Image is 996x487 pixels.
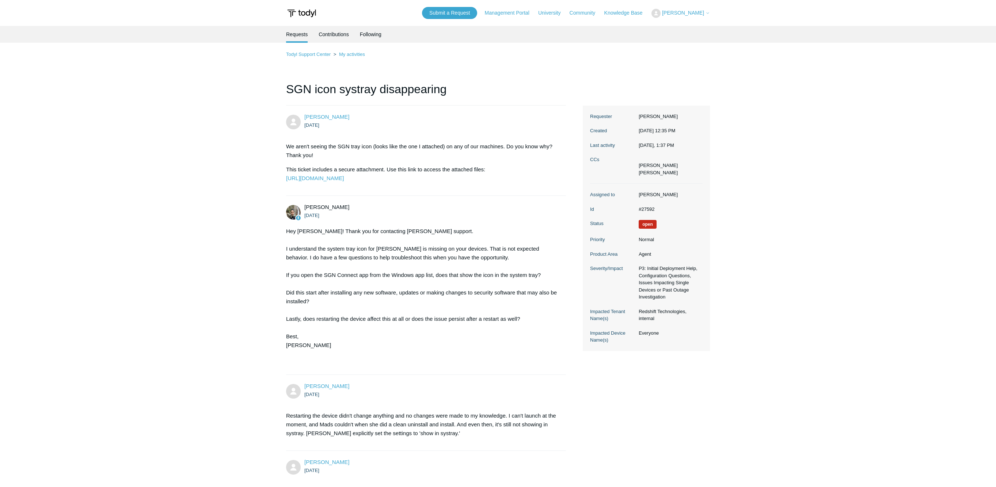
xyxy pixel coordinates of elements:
dt: Status [590,220,635,227]
span: Maya Douglas [304,383,349,389]
dd: [PERSON_NAME] [635,113,703,120]
div: Hey [PERSON_NAME]! Thank you for contacting [PERSON_NAME] support. I understand the system tray i... [286,227,559,367]
time: 08/21/2025, 12:35 [639,128,675,133]
a: Community [570,9,603,17]
span: Maya Douglas [304,459,349,465]
dd: P3: Initial Deployment Help, Configuration Questions, Issues Impacting Single Devices or Past Out... [635,265,703,301]
dd: Everyone [635,330,703,337]
a: Submit a Request [422,7,477,19]
li: Todyl Support Center [286,52,332,57]
time: 08/21/2025, 14:52 [304,468,319,473]
p: Restarting the device didn't change anything and no changes were made to my knowledge. I can't la... [286,411,559,438]
a: My activities [339,52,365,57]
span: [PERSON_NAME] [662,10,704,16]
dt: Impacted Device Name(s) [590,330,635,344]
a: Following [360,26,381,43]
dt: Severity/Impact [590,265,635,272]
dt: Id [590,206,635,213]
span: Michael Tjader [304,204,349,210]
dt: Assigned to [590,191,635,198]
time: 08/21/2025, 12:35 [304,122,319,128]
dd: Normal [635,236,703,243]
dt: Priority [590,236,635,243]
p: This ticket includes a secure attachment. Use this link to access the attached files: [286,165,559,183]
a: [PERSON_NAME] [304,383,349,389]
a: [PERSON_NAME] [304,114,349,120]
dd: Redshift Technologies, internal [635,308,703,322]
a: University [538,9,568,17]
dt: Last activity [590,142,635,149]
dd: [PERSON_NAME] [635,191,703,198]
li: Requests [286,26,308,43]
a: Todyl Support Center [286,52,331,57]
span: We are working on a response for you [639,220,657,229]
a: Knowledge Base [604,9,650,17]
dd: #27592 [635,206,703,213]
dt: Product Area [590,251,635,258]
h1: SGN icon systray disappearing [286,80,566,106]
a: Management Portal [485,9,537,17]
a: [PERSON_NAME] [304,459,349,465]
time: 08/21/2025, 14:51 [304,392,319,397]
li: Madaline [639,169,678,176]
img: Todyl Support Center Help Center home page [286,7,317,20]
a: [URL][DOMAIN_NAME] [286,175,344,181]
a: Contributions [319,26,349,43]
time: 08/21/2025, 13:10 [304,213,319,218]
button: [PERSON_NAME] [651,9,710,18]
dt: CCs [590,156,635,163]
dd: Agent [635,251,703,258]
span: Maya Douglas [304,114,349,120]
dt: Impacted Tenant Name(s) [590,308,635,322]
li: My activities [332,52,365,57]
dt: Requester [590,113,635,120]
p: We aren't seeing the SGN tray icon (looks like the one I attached) on any of our machines. Do you... [286,142,559,160]
dt: Created [590,127,635,134]
li: Madaline Riggs [639,162,678,169]
time: 09/23/2025, 13:37 [639,142,674,148]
